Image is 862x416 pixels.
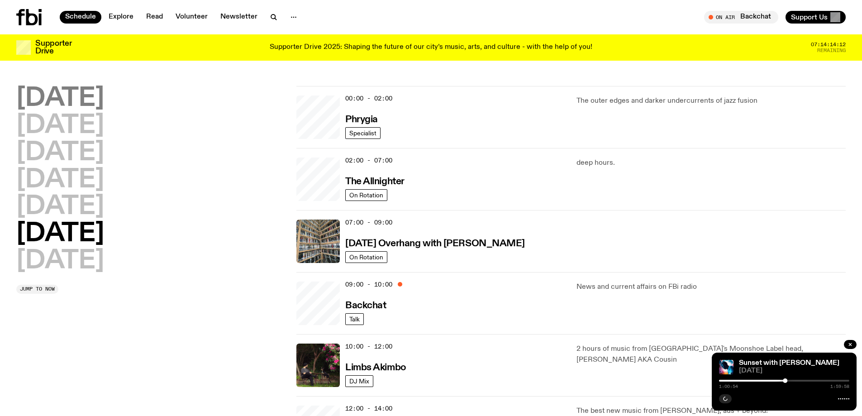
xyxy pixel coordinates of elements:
[16,113,104,139] button: [DATE]
[345,239,525,249] h3: [DATE] Overhang with [PERSON_NAME]
[345,313,364,325] a: Talk
[16,249,104,274] button: [DATE]
[811,42,846,47] span: 07:14:14:12
[35,40,71,55] h3: Supporter Drive
[345,404,392,413] span: 12:00 - 14:00
[345,113,378,124] a: Phrygia
[141,11,168,24] a: Read
[215,11,263,24] a: Newsletter
[345,115,378,124] h3: Phrygia
[830,384,849,389] span: 1:59:58
[20,287,55,292] span: Jump to now
[345,237,525,249] a: [DATE] Overhang with [PERSON_NAME]
[349,316,360,322] span: Talk
[16,167,104,193] button: [DATE]
[345,218,392,227] span: 07:00 - 09:00
[60,11,101,24] a: Schedule
[345,94,392,103] span: 00:00 - 02:00
[349,253,383,260] span: On Rotation
[345,299,386,311] a: Backchat
[16,86,104,111] button: [DATE]
[719,360,733,374] img: Simon Caldwell stands side on, looking downwards. He has headphones on. Behind him is a brightly ...
[791,13,828,21] span: Support Us
[345,363,406,373] h3: Limbs Akimbo
[103,11,139,24] a: Explore
[345,251,387,263] a: On Rotation
[349,129,376,136] span: Specialist
[345,301,386,311] h3: Backchat
[16,140,104,166] button: [DATE]
[296,220,340,263] img: A corner shot of the fbi music library
[704,11,778,24] button: On AirBackchat
[345,280,392,289] span: 09:00 - 10:00
[576,282,846,292] p: News and current affairs on FBi radio
[576,344,846,365] p: 2 hours of music from [GEOGRAPHIC_DATA]'s Moonshoe Label head, [PERSON_NAME] AKA Cousin
[345,361,406,373] a: Limbs Akimbo
[349,191,383,198] span: On Rotation
[349,378,369,384] span: DJ Mix
[16,194,104,220] button: [DATE]
[170,11,213,24] a: Volunteer
[817,48,846,53] span: Remaining
[786,11,846,24] button: Support Us
[16,285,58,294] button: Jump to now
[345,189,387,201] a: On Rotation
[345,156,392,165] span: 02:00 - 07:00
[576,96,846,106] p: The outer edges and darker undercurrents of jazz fusion
[296,96,340,139] a: A greeny-grainy film photo of Bela, John and Bindi at night. They are standing in a backyard on g...
[345,175,405,186] a: The Allnighter
[345,177,405,186] h3: The Allnighter
[719,384,738,389] span: 1:00:54
[739,368,849,374] span: [DATE]
[576,158,846,168] p: deep hours.
[739,359,839,367] a: Sunset with [PERSON_NAME]
[345,127,381,139] a: Specialist
[16,221,104,247] button: [DATE]
[270,43,592,52] p: Supporter Drive 2025: Shaping the future of our city’s music, arts, and culture - with the help o...
[345,375,373,387] a: DJ Mix
[345,342,392,351] span: 10:00 - 12:00
[296,344,340,387] img: Jackson sits at an outdoor table, legs crossed and gazing at a black and brown dog also sitting a...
